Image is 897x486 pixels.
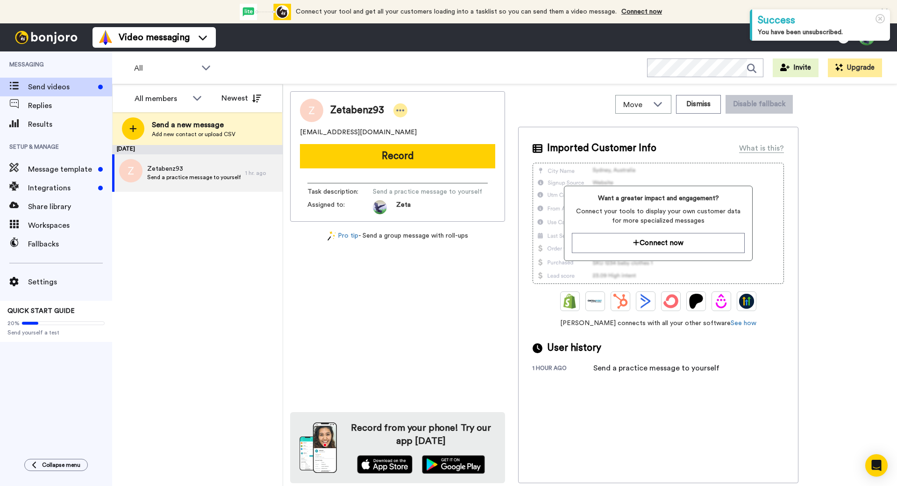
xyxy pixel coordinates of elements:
img: magic-wand.svg [327,231,336,241]
div: You have been unsubscribed. [758,28,884,37]
div: Success [758,13,884,28]
span: Share library [28,201,112,212]
span: Fallbacks [28,239,112,250]
span: Send a practice message to yourself [147,174,241,181]
div: 1 hour ago [533,364,593,374]
img: Shopify [562,294,577,309]
a: See how [731,320,756,326]
div: - Send a group message with roll-ups [290,231,505,241]
span: Assigned to: [307,200,373,214]
span: Zetabenz93 [147,164,241,174]
a: Pro tip [327,231,358,241]
img: Ontraport [588,294,603,309]
div: Send a practice message to yourself [593,363,719,374]
span: Imported Customer Info [547,141,656,155]
img: vm-color.svg [98,30,113,45]
img: playstore [422,455,485,474]
img: z.png [119,159,142,182]
a: Connect now [621,8,662,15]
img: download [299,422,337,473]
span: Results [28,119,112,130]
img: Patreon [689,294,704,309]
div: 1 hr. ago [245,169,278,177]
h4: Record from your phone! Try our app [DATE] [346,421,496,448]
img: GoHighLevel [739,294,754,309]
span: Send yourself a test [7,329,105,336]
span: Video messaging [119,31,190,44]
img: Drip [714,294,729,309]
span: Add new contact or upload CSV [152,131,235,138]
button: Upgrade [828,58,882,77]
span: Send a new message [152,119,235,131]
span: [PERSON_NAME] connects with all your other software [533,319,784,328]
div: What is this? [739,143,784,154]
span: Connect your tools to display your own customer data for more specialized messages [572,207,744,225]
span: All [134,63,197,74]
div: [DATE] [112,145,283,154]
button: Dismiss [676,95,721,114]
div: All members [135,93,188,104]
div: Open Intercom Messenger [865,454,888,477]
img: ConvertKit [663,294,678,309]
img: ActiveCampaign [638,294,653,309]
img: ACg8ocKtxjH7B8BOrZTJzho2w4rsl2OwqAuLg3Fcr1cfO0C4Hh_HaXU=s96-c [373,200,387,214]
span: Move [623,99,648,110]
span: Zeta [396,200,411,214]
span: 20% [7,319,20,327]
button: Collapse menu [24,459,88,471]
img: Image of Zetabenz93 [300,99,323,122]
span: Replies [28,100,112,111]
span: User history [547,341,601,355]
span: [EMAIL_ADDRESS][DOMAIN_NAME] [300,128,417,137]
span: Workspaces [28,220,112,231]
img: Hubspot [613,294,628,309]
button: Invite [773,58,819,77]
span: Integrations [28,182,94,194]
span: Send videos [28,81,94,93]
img: appstore [357,455,413,474]
button: Connect now [572,233,744,253]
span: Message template [28,164,94,175]
span: Send a practice message to yourself [373,187,482,196]
button: Disable fallback [726,95,793,114]
div: animation [240,4,291,20]
span: Want a greater impact and engagement? [572,194,744,203]
span: Collapse menu [42,461,80,469]
span: Connect your tool and get all your customers loading into a tasklist so you can send them a video... [296,8,617,15]
span: Settings [28,276,112,288]
span: QUICK START GUIDE [7,308,75,314]
span: Task description : [307,187,373,196]
img: bj-logo-header-white.svg [11,31,81,44]
button: Record [300,144,495,168]
span: Zetabenz93 [330,103,384,117]
button: Newest [214,89,268,108]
